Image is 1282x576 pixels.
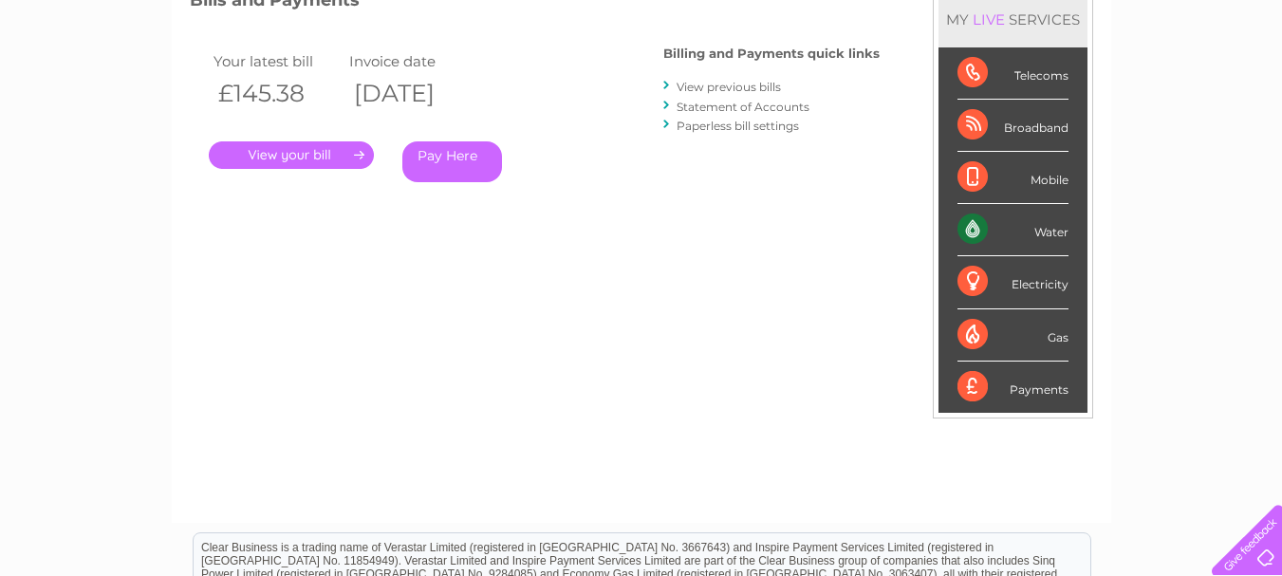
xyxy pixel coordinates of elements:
h4: Billing and Payments quick links [663,46,880,61]
a: View previous bills [677,80,781,94]
img: logo.png [45,49,141,107]
a: Water [948,81,984,95]
a: Statement of Accounts [677,100,809,114]
a: Contact [1156,81,1202,95]
a: Telecoms [1049,81,1105,95]
a: Energy [995,81,1037,95]
div: Water [957,204,1068,256]
div: Electricity [957,256,1068,308]
div: Telecoms [957,47,1068,100]
th: [DATE] [344,74,481,113]
div: Clear Business is a trading name of Verastar Limited (registered in [GEOGRAPHIC_DATA] No. 3667643... [194,10,1090,92]
a: . [209,141,374,169]
div: Gas [957,309,1068,362]
th: £145.38 [209,74,345,113]
a: Log out [1219,81,1264,95]
td: Your latest bill [209,48,345,74]
div: Payments [957,362,1068,413]
a: 0333 014 3131 [924,9,1055,33]
a: Pay Here [402,141,502,182]
a: Blog [1117,81,1144,95]
a: Paperless bill settings [677,119,799,133]
td: Invoice date [344,48,481,74]
div: LIVE [969,10,1009,28]
div: Broadband [957,100,1068,152]
div: Mobile [957,152,1068,204]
